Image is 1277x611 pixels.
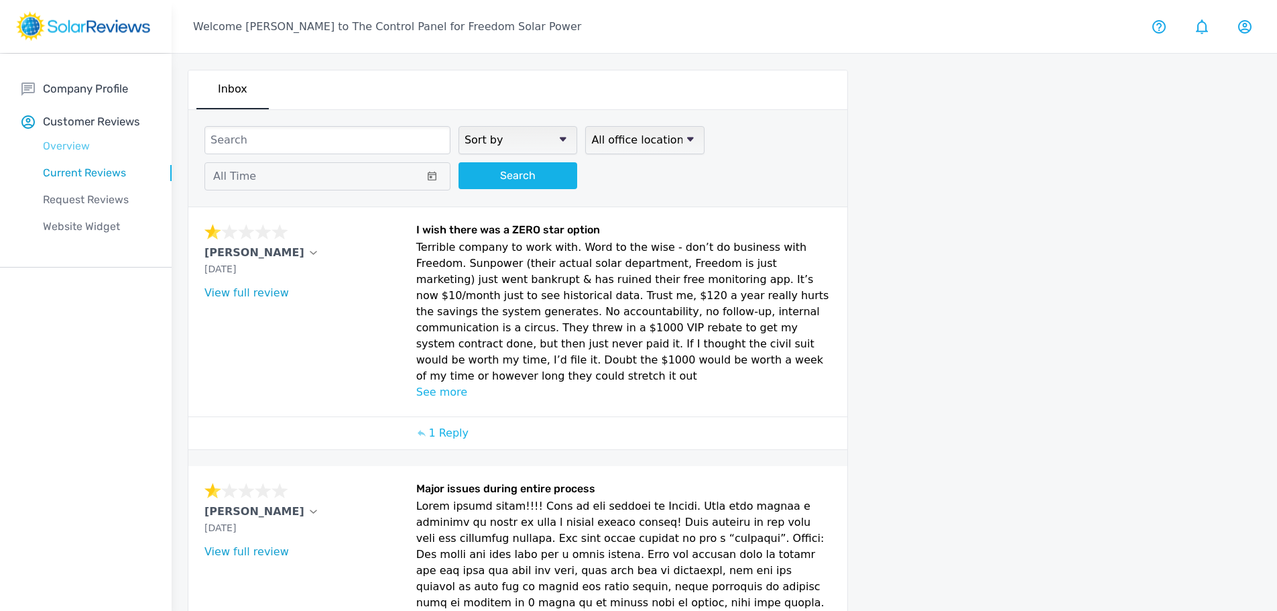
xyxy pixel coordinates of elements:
p: Welcome [PERSON_NAME] to The Control Panel for Freedom Solar Power [193,19,581,35]
p: [PERSON_NAME] [204,504,304,520]
a: Current Reviews [21,160,172,186]
a: Request Reviews [21,186,172,213]
input: Search [204,126,450,154]
p: Website Widget [21,219,172,235]
button: Search [459,162,577,189]
a: Overview [21,133,172,160]
span: All Time [213,170,256,182]
p: 1 Reply [428,425,469,441]
p: Current Reviews [21,165,172,181]
p: Terrible company to work with. Word to the wise - don’t do business with Freedom. Sunpower (their... [416,239,832,384]
p: Company Profile [43,80,128,97]
a: View full review [204,545,289,558]
h6: I wish there was a ZERO star option [416,223,832,239]
p: Overview [21,138,172,154]
span: [DATE] [204,522,236,533]
p: Inbox [218,81,247,97]
p: Customer Reviews [43,113,140,130]
button: All Time [204,162,450,190]
span: [DATE] [204,264,236,274]
h6: Major issues during entire process [416,482,832,498]
a: Website Widget [21,213,172,240]
p: [PERSON_NAME] [204,245,304,261]
p: See more [416,384,832,400]
a: View full review [204,286,289,299]
p: Request Reviews [21,192,172,208]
